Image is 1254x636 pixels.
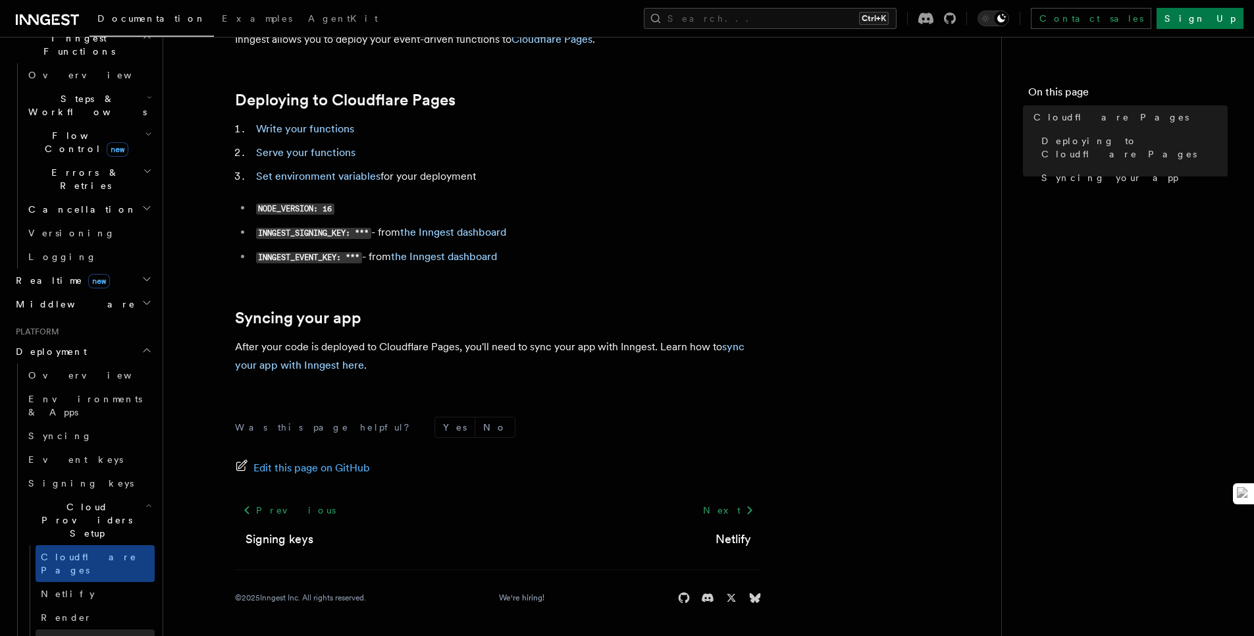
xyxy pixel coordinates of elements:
[23,363,155,387] a: Overview
[28,478,134,489] span: Signing keys
[511,33,592,45] a: Cloudflare Pages
[1033,111,1189,124] span: Cloudflare Pages
[1036,166,1228,190] a: Syncing your app
[28,454,123,465] span: Event keys
[28,370,164,381] span: Overview
[11,340,155,363] button: Deployment
[41,612,92,623] span: Render
[23,161,155,198] button: Errors & Retries
[11,32,142,58] span: Inngest Functions
[28,252,97,262] span: Logging
[11,269,155,292] button: Realtimenew
[11,298,136,311] span: Middleware
[11,327,59,337] span: Platform
[28,431,92,441] span: Syncing
[23,471,155,495] a: Signing keys
[28,228,115,238] span: Versioning
[88,274,110,288] span: new
[644,8,897,29] button: Search...Ctrl+K
[235,421,419,434] p: Was this page helpful?
[23,221,155,245] a: Versioning
[435,417,475,437] button: Yes
[253,459,370,477] span: Edit this page on GitHub
[11,274,110,287] span: Realtime
[23,198,155,221] button: Cancellation
[23,124,155,161] button: Flow Controlnew
[23,500,145,540] span: Cloud Providers Setup
[1041,134,1228,161] span: Deploying to Cloudflare Pages
[36,606,155,629] a: Render
[36,582,155,606] a: Netlify
[1028,84,1228,105] h4: On this page
[1157,8,1243,29] a: Sign Up
[235,30,762,49] p: Inngest allows you to deploy your event-driven functions to .
[235,309,361,327] a: Syncing your app
[11,345,87,358] span: Deployment
[23,448,155,471] a: Event keys
[97,13,206,24] span: Documentation
[23,245,155,269] a: Logging
[256,146,355,159] a: Serve your functions
[252,223,762,242] li: - from
[28,70,164,80] span: Overview
[400,226,506,238] a: the Inngest dashboard
[246,530,313,548] a: Signing keys
[23,424,155,448] a: Syncing
[1031,8,1151,29] a: Contact sales
[11,292,155,316] button: Middleware
[256,203,334,215] code: NODE_VERSION: 16
[23,129,145,155] span: Flow Control
[499,593,544,603] a: We're hiring!
[256,122,354,135] a: Write your functions
[23,387,155,424] a: Environments & Apps
[235,498,344,522] a: Previous
[235,338,762,375] p: After your code is deployed to Cloudflare Pages, you'll need to sync your app with Inngest. Learn...
[716,530,751,548] a: Netlify
[41,589,95,599] span: Netlify
[11,26,155,63] button: Inngest Functions
[978,11,1009,26] button: Toggle dark mode
[308,13,378,24] span: AgentKit
[252,167,762,186] li: for your deployment
[222,13,292,24] span: Examples
[235,91,456,109] a: Deploying to Cloudflare Pages
[36,545,155,582] a: Cloudflare Pages
[256,170,380,182] a: Set environment variables
[256,252,362,263] code: INNGEST_EVENT_KEY: ***
[214,4,300,36] a: Examples
[23,87,155,124] button: Steps & Workflows
[23,63,155,87] a: Overview
[475,417,515,437] button: No
[300,4,386,36] a: AgentKit
[1041,171,1178,184] span: Syncing your app
[235,593,366,603] div: © 2025 Inngest Inc. All rights reserved.
[1028,105,1228,129] a: Cloudflare Pages
[859,12,889,25] kbd: Ctrl+K
[391,250,497,263] a: the Inngest dashboard
[235,459,370,477] a: Edit this page on GitHub
[41,552,137,575] span: Cloudflare Pages
[252,248,762,267] li: - from
[23,203,137,216] span: Cancellation
[23,166,143,192] span: Errors & Retries
[1036,129,1228,166] a: Deploying to Cloudflare Pages
[23,495,155,545] button: Cloud Providers Setup
[695,498,762,522] a: Next
[107,142,128,157] span: new
[11,63,155,269] div: Inngest Functions
[256,228,371,239] code: INNGEST_SIGNING_KEY: ***
[23,92,147,119] span: Steps & Workflows
[90,4,214,37] a: Documentation
[28,394,142,417] span: Environments & Apps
